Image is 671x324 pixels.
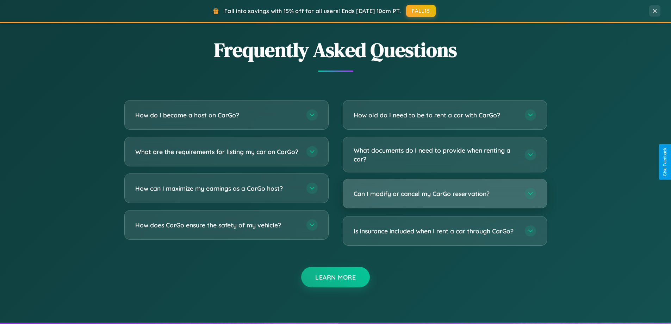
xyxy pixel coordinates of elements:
h3: Can I modify or cancel my CarGo reservation? [354,189,518,198]
h3: Is insurance included when I rent a car through CarGo? [354,227,518,236]
h3: How old do I need to be to rent a car with CarGo? [354,111,518,120]
h3: What documents do I need to provide when renting a car? [354,146,518,163]
h3: How do I become a host on CarGo? [135,111,299,120]
span: Fall into savings with 15% off for all users! Ends [DATE] 10am PT. [224,7,401,14]
h3: How can I maximize my earnings as a CarGo host? [135,184,299,193]
button: Learn More [301,267,370,287]
h3: What are the requirements for listing my car on CarGo? [135,147,299,156]
h3: How does CarGo ensure the safety of my vehicle? [135,221,299,230]
h2: Frequently Asked Questions [124,36,547,63]
button: FALL15 [406,5,436,17]
div: Give Feedback [663,148,667,176]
